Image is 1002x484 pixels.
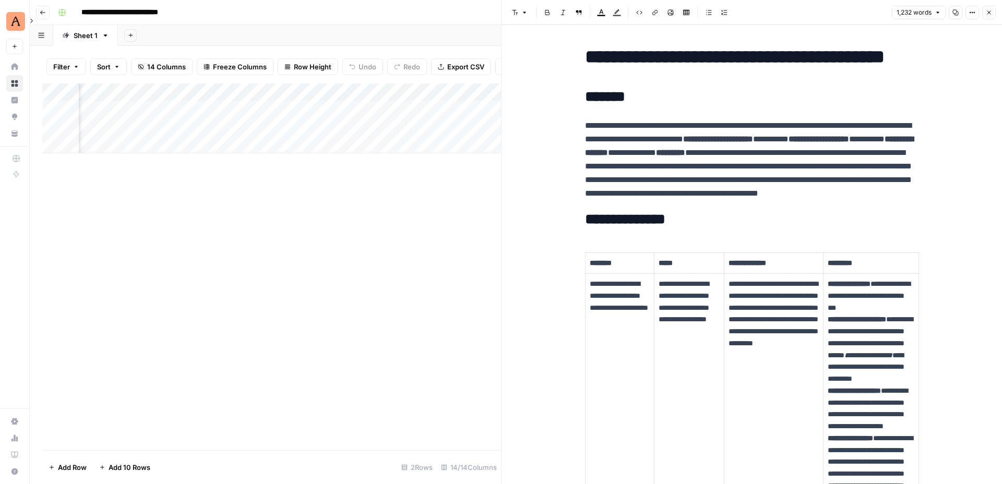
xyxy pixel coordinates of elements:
a: Insights [6,92,23,108]
button: Sort [90,58,127,75]
button: Workspace: Animalz [6,8,23,34]
a: Learning Hub [6,446,23,463]
span: Add 10 Rows [109,462,150,473]
button: Add 10 Rows [93,459,157,476]
button: Undo [342,58,383,75]
button: 14 Columns [131,58,193,75]
button: Help + Support [6,463,23,480]
a: Opportunities [6,108,23,125]
a: Home [6,58,23,75]
span: Row Height [294,62,331,72]
div: 14/14 Columns [437,459,501,476]
span: Freeze Columns [213,62,267,72]
button: Redo [387,58,427,75]
span: Filter [53,62,70,72]
span: Undo [359,62,376,72]
span: Redo [403,62,420,72]
a: Your Data [6,125,23,142]
button: Add Row [42,459,93,476]
a: Settings [6,413,23,430]
button: Export CSV [431,58,491,75]
span: 1,232 words [897,8,932,17]
button: Filter [46,58,86,75]
div: 2 Rows [397,459,437,476]
a: Usage [6,430,23,446]
button: Freeze Columns [197,58,273,75]
span: 14 Columns [147,62,186,72]
button: Row Height [278,58,338,75]
span: Export CSV [447,62,484,72]
span: Add Row [58,462,87,473]
img: Animalz Logo [6,12,25,31]
a: Sheet 1 [53,25,118,46]
button: 1,232 words [892,6,946,19]
div: Sheet 1 [74,30,98,41]
span: Sort [97,62,111,72]
a: Browse [6,75,23,92]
